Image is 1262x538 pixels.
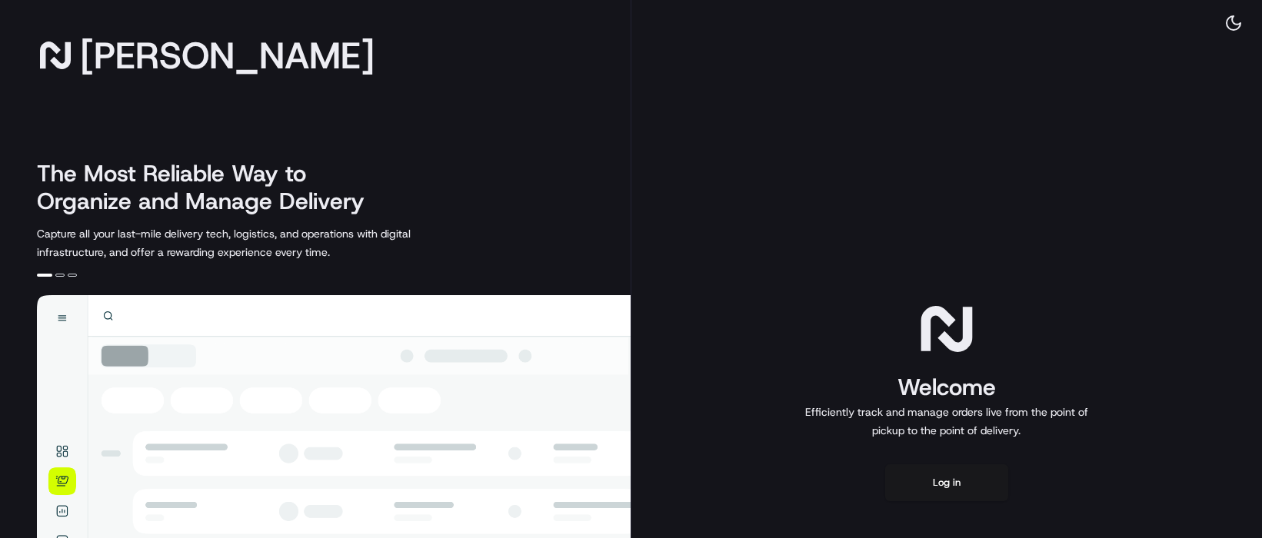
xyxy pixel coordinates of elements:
[37,224,480,261] p: Capture all your last-mile delivery tech, logistics, and operations with digital infrastructure, ...
[37,160,381,215] h2: The Most Reliable Way to Organize and Manage Delivery
[799,403,1094,440] p: Efficiently track and manage orders live from the point of pickup to the point of delivery.
[885,464,1008,501] button: Log in
[80,40,375,71] span: [PERSON_NAME]
[799,372,1094,403] h1: Welcome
